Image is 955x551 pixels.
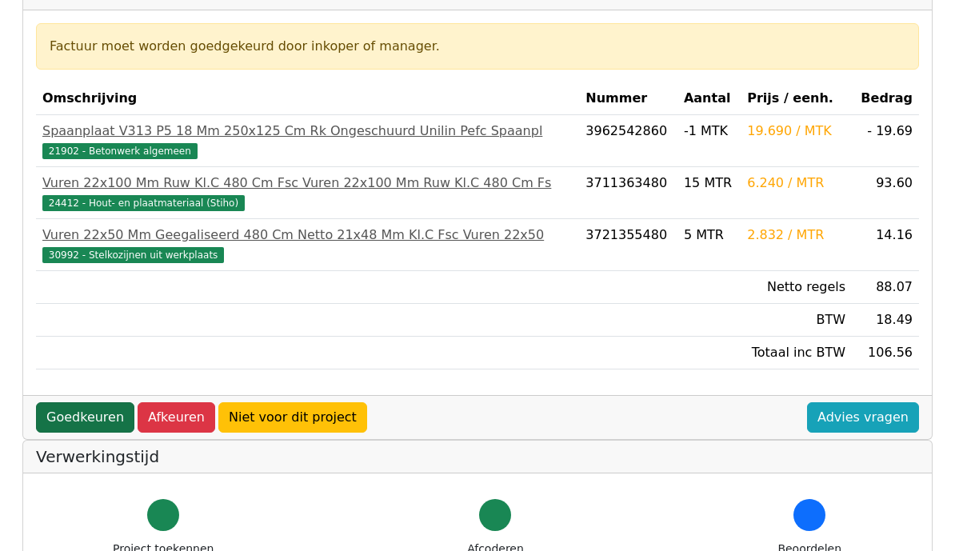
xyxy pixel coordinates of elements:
[852,271,919,304] td: 88.07
[807,402,919,433] a: Advies vragen
[42,122,573,141] div: Spaanplaat V313 P5 18 Mm 250x125 Cm Rk Ongeschuurd Unilin Pefc Spaanpl
[741,337,852,369] td: Totaal inc BTW
[218,402,367,433] a: Niet voor dit project
[741,271,852,304] td: Netto regels
[50,37,905,56] div: Factuur moet worden goedgekeurd door inkoper of manager.
[852,82,919,115] th: Bedrag
[684,174,734,193] div: 15 MTR
[579,115,677,167] td: 3962542860
[852,115,919,167] td: - 19.69
[36,82,579,115] th: Omschrijving
[579,167,677,219] td: 3711363480
[741,304,852,337] td: BTW
[747,174,845,193] div: 6.240 / MTR
[747,226,845,245] div: 2.832 / MTR
[684,226,734,245] div: 5 MTR
[684,122,734,141] div: -1 MTK
[42,195,245,211] span: 24412 - Hout- en plaatmateriaal (Stiho)
[852,219,919,271] td: 14.16
[42,226,573,264] a: Vuren 22x50 Mm Geegaliseerd 480 Cm Netto 21x48 Mm Kl.C Fsc Vuren 22x5030992 - Stelkozijnen uit we...
[36,447,919,466] h5: Verwerkingstijd
[852,167,919,219] td: 93.60
[747,122,845,141] div: 19.690 / MTK
[42,226,573,245] div: Vuren 22x50 Mm Geegaliseerd 480 Cm Netto 21x48 Mm Kl.C Fsc Vuren 22x50
[42,174,573,193] div: Vuren 22x100 Mm Ruw Kl.C 480 Cm Fsc Vuren 22x100 Mm Ruw Kl.C 480 Cm Fs
[42,174,573,212] a: Vuren 22x100 Mm Ruw Kl.C 480 Cm Fsc Vuren 22x100 Mm Ruw Kl.C 480 Cm Fs24412 - Hout- en plaatmater...
[36,402,134,433] a: Goedkeuren
[741,82,852,115] th: Prijs / eenh.
[42,122,573,160] a: Spaanplaat V313 P5 18 Mm 250x125 Cm Rk Ongeschuurd Unilin Pefc Spaanpl21902 - Betonwerk algemeen
[579,219,677,271] td: 3721355480
[852,304,919,337] td: 18.49
[42,143,198,159] span: 21902 - Betonwerk algemeen
[42,247,224,263] span: 30992 - Stelkozijnen uit werkplaats
[579,82,677,115] th: Nummer
[138,402,215,433] a: Afkeuren
[677,82,741,115] th: Aantal
[852,337,919,369] td: 106.56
